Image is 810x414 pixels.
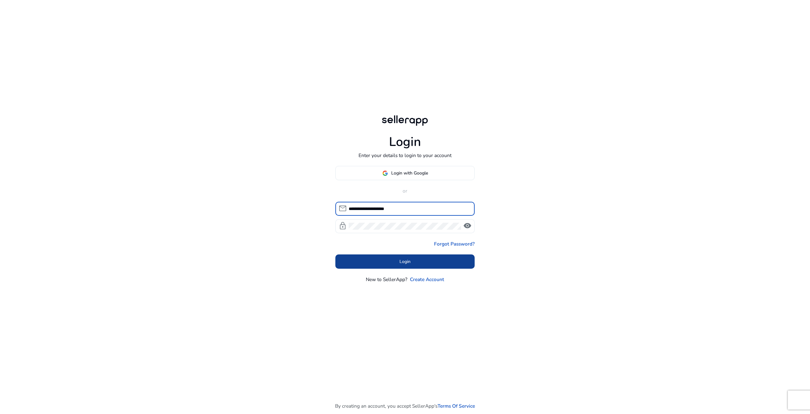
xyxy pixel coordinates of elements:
img: google-logo.svg [382,170,388,176]
p: New to SellerApp? [366,276,407,283]
span: Login [399,258,411,265]
p: or [335,187,475,194]
span: mail [339,204,347,213]
a: Create Account [410,276,444,283]
a: Terms Of Service [438,402,475,410]
h1: Login [389,135,421,150]
span: lock [339,222,347,230]
span: visibility [463,222,471,230]
a: Forgot Password? [434,240,475,247]
button: Login with Google [335,166,475,180]
p: Enter your details to login to your account [359,152,451,159]
span: Login with Google [391,170,428,176]
button: Login [335,254,475,269]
